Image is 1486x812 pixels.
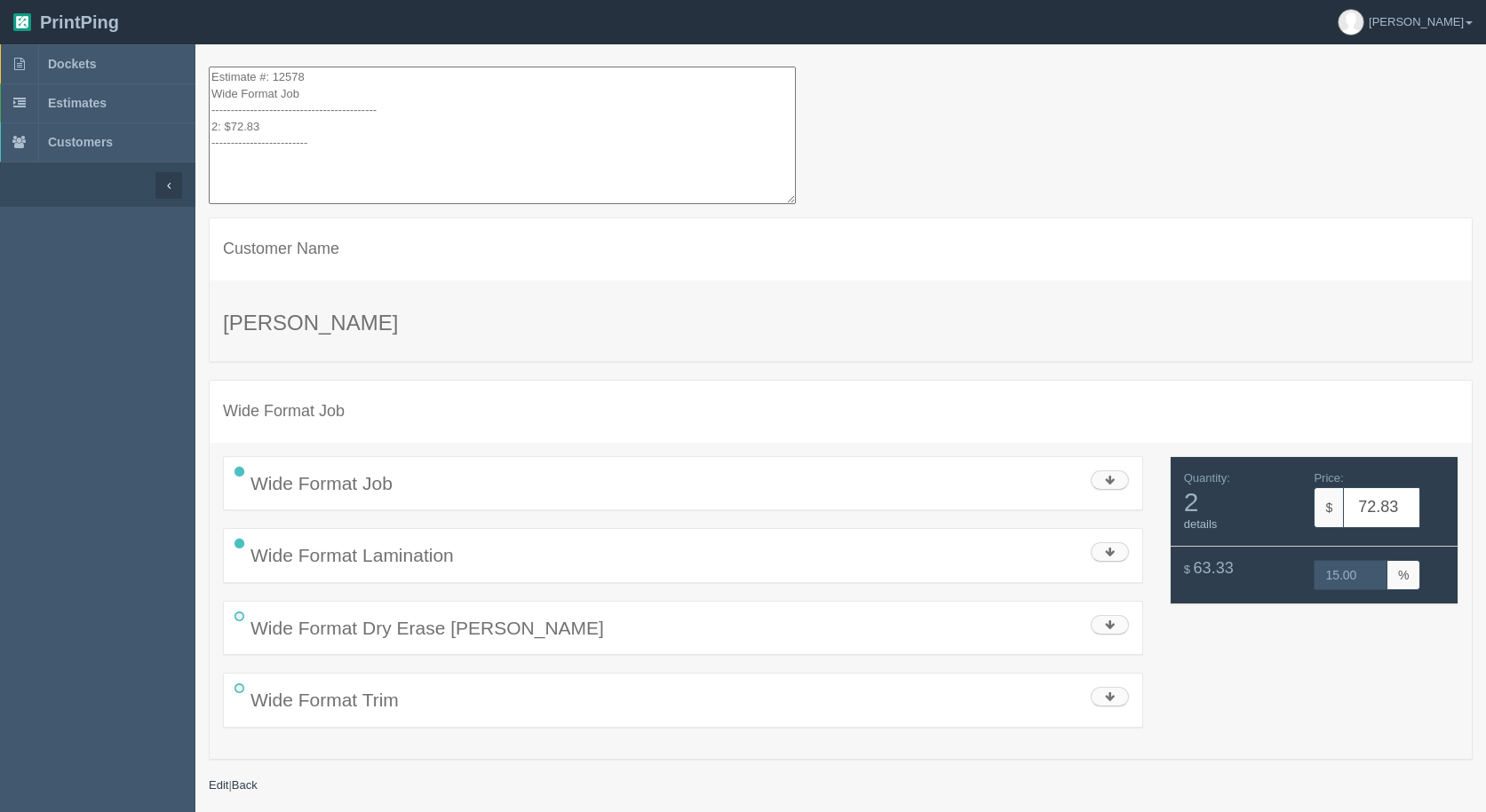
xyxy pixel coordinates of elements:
[13,13,31,31] img: logo-3e63b451c926e2ac314895c53de4908e5d424f24456219fb08d385ab2e579770.png
[250,690,399,710] span: Wide Format Trim
[48,57,96,71] span: Dockets
[223,403,1458,421] h4: Wide Format Job
[223,240,1458,258] h4: Customer Name
[195,44,1486,807] section: |
[250,618,604,638] span: Wide Format Dry Erase [PERSON_NAME]
[250,473,393,493] span: Wide Format Job
[209,67,796,204] textarea: Estimate #: 12578 Wide Format Job ------------------------------------------- 2: $72.83 ---------...
[48,96,107,110] span: Estimates
[1314,487,1343,528] span: $
[1387,560,1420,590] span: %
[1314,471,1343,485] span: Price:
[1194,559,1234,577] span: 63.33
[223,311,1458,335] h3: [PERSON_NAME]
[250,545,454,565] span: Wide Format Lamination
[1339,10,1363,35] img: avatar_default-7531ab5dedf162e01f1e0bb0964e6a185e93c5c22dfe317fb01d7f8cd2b1632c.jpg
[1184,563,1190,576] span: $
[1184,487,1301,516] span: 2
[232,778,258,792] a: Back
[1184,471,1230,485] span: Quantity:
[209,778,228,792] a: Edit
[1184,517,1218,531] a: details
[48,135,113,149] span: Customers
